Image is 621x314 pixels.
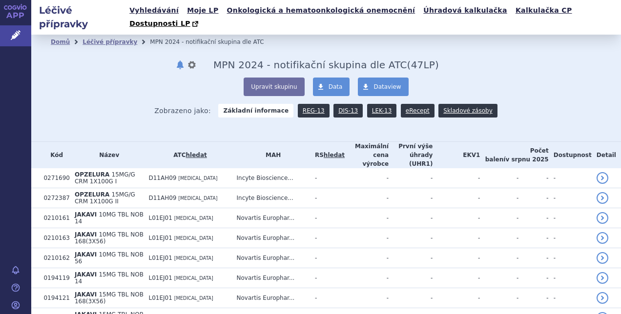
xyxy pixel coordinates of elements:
span: [MEDICAL_DATA] [174,216,213,221]
button: Upravit skupinu [244,78,304,96]
span: 15MG TBL NOB 168(3X56) [75,291,144,305]
th: EKV1 [433,142,480,168]
td: - [433,228,480,248]
td: 0210163 [39,228,69,248]
td: 0194121 [39,288,69,308]
a: Dataview [358,78,408,96]
td: - [549,168,592,188]
td: - [389,208,433,228]
td: 0271690 [39,168,69,188]
span: JAKAVI [75,211,97,218]
span: [MEDICAL_DATA] [174,275,213,281]
td: - [480,288,518,308]
li: MPN 2024 - notifikační skupina dle ATC [150,35,276,49]
td: - [389,268,433,288]
a: Onkologická a hematoonkologická onemocnění [224,4,418,17]
span: L01EJ01 [148,294,172,301]
span: JAKAVI [75,231,97,238]
td: - [345,188,389,208]
a: Dostupnosti LP [126,17,203,31]
td: - [549,248,592,268]
span: MPN 2024 - notifikační skupina dle ATC [213,59,407,71]
th: MAH [231,142,310,168]
td: - [518,228,548,248]
span: L01EJ01 [148,215,172,221]
td: - [345,168,389,188]
a: LEK-13 [367,104,396,118]
td: - [310,268,345,288]
td: - [389,288,433,308]
span: 15MG/G CRM 1X100G I [75,171,135,185]
a: Léčivé přípravky [83,39,137,45]
td: - [518,208,548,228]
td: - [480,208,518,228]
th: Dostupnost [549,142,592,168]
th: Název [70,142,144,168]
a: hledat [324,152,345,158]
a: detail [597,212,608,224]
strong: Základní informace [218,104,293,118]
span: OPZELURA [75,171,109,178]
td: Novartis Europhar... [231,228,310,248]
th: Kód [39,142,69,168]
th: Detail [592,142,621,168]
span: L01EJ01 [148,275,172,281]
a: detail [597,272,608,284]
td: - [518,268,548,288]
td: 0272387 [39,188,69,208]
td: - [345,208,389,228]
th: Počet balení [480,142,548,168]
td: - [433,268,480,288]
td: - [433,288,480,308]
th: ATC [144,142,231,168]
a: Moje LP [184,4,221,17]
td: - [433,248,480,268]
a: detail [597,252,608,264]
span: D11AH09 [148,195,176,201]
span: D11AH09 [148,175,176,181]
td: - [480,228,518,248]
td: - [433,188,480,208]
td: - [480,188,518,208]
a: Vyhledávání [126,4,182,17]
td: - [549,288,592,308]
span: JAKAVI [75,291,97,298]
td: - [480,168,518,188]
a: Skladové zásoby [438,104,497,118]
td: 0194119 [39,268,69,288]
span: [MEDICAL_DATA] [174,295,213,301]
button: nastavení [187,59,197,71]
td: Novartis Europhar... [231,288,310,308]
td: - [389,248,433,268]
td: - [310,168,345,188]
td: - [549,268,592,288]
td: - [433,168,480,188]
td: - [480,268,518,288]
span: [MEDICAL_DATA] [178,196,217,201]
td: - [310,248,345,268]
button: notifikace [175,59,185,71]
td: - [310,228,345,248]
td: Novartis Europhar... [231,208,310,228]
td: - [518,188,548,208]
td: - [310,288,345,308]
td: - [345,288,389,308]
td: - [310,208,345,228]
a: detail [597,172,608,184]
td: 0210161 [39,208,69,228]
span: 47 [411,59,424,71]
span: L01EJ01 [148,235,172,241]
span: 15MG TBL NOB 14 [75,271,144,285]
td: - [518,248,548,268]
td: - [389,228,433,248]
span: v srpnu 2025 [505,156,548,163]
span: [MEDICAL_DATA] [174,255,213,261]
span: 10MG TBL NOB 168(3X56) [75,231,144,245]
span: JAKAVI [75,251,97,258]
span: Zobrazeno jako: [154,104,211,118]
span: JAKAVI [75,271,97,278]
td: - [518,168,548,188]
td: - [549,228,592,248]
td: Novartis Europhar... [231,248,310,268]
td: - [310,188,345,208]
